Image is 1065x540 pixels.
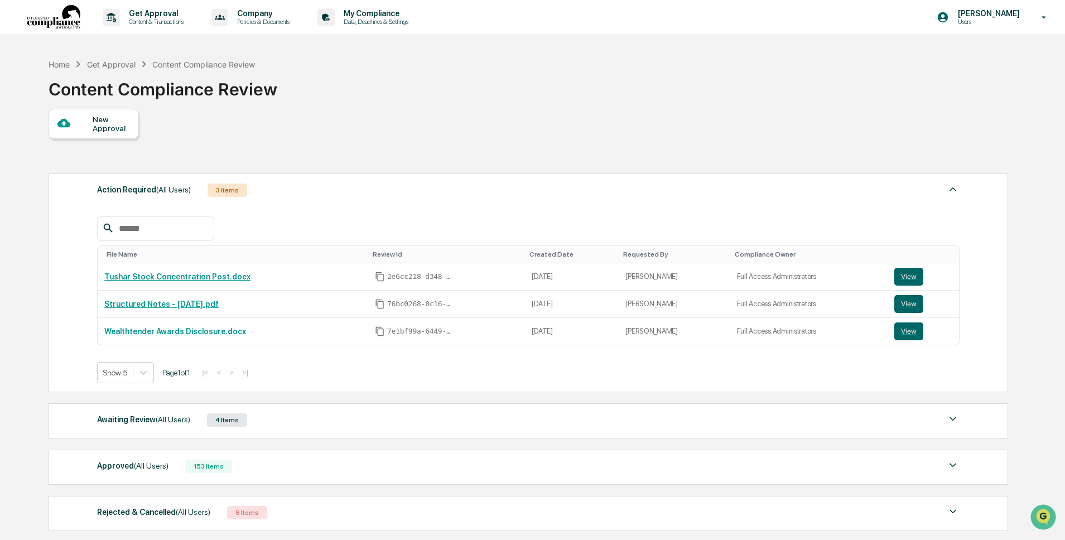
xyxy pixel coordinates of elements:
[156,415,190,424] span: (All Users)
[152,60,255,69] div: Content Compliance Review
[730,291,888,318] td: Full Access Administrators
[120,18,189,26] p: Content & Transactions
[104,300,219,308] a: Structured Notes - [DATE].pdf
[11,85,31,105] img: 1746055101610-c473b297-6a78-478c-a979-82029cc54cd1
[949,18,1025,26] p: Users
[375,326,385,336] span: Copy Id
[946,459,960,472] img: caret
[226,368,237,377] button: >
[525,263,619,291] td: [DATE]
[239,368,252,377] button: >|
[185,460,232,473] div: 153 Items
[894,295,953,313] a: View
[946,182,960,196] img: caret
[894,268,953,286] a: View
[87,60,136,69] div: Get Approval
[335,9,414,18] p: My Compliance
[29,51,184,62] input: Clear
[176,508,210,517] span: (All Users)
[207,413,247,427] div: 4 Items
[76,136,143,156] a: 🗄️Attestations
[623,250,725,258] div: Toggle SortBy
[7,157,75,177] a: 🔎Data Lookup
[619,318,730,345] td: [PERSON_NAME]
[7,136,76,156] a: 🖐️Preclearance
[11,142,20,151] div: 🖐️
[373,250,521,258] div: Toggle SortBy
[156,185,191,194] span: (All Users)
[227,506,267,519] div: 8 Items
[387,327,454,336] span: 7e1bf99a-6449-45c3-8181-c0e5f5f3b389
[375,272,385,282] span: Copy Id
[894,322,923,340] button: View
[525,318,619,345] td: [DATE]
[49,60,70,69] div: Home
[730,263,888,291] td: Full Access Administrators
[525,291,619,318] td: [DATE]
[79,189,135,197] a: Powered byPylon
[949,9,1025,18] p: [PERSON_NAME]
[946,505,960,518] img: caret
[11,23,203,41] p: How can we help?
[228,18,295,26] p: Policies & Documents
[335,18,414,26] p: Data, Deadlines & Settings
[730,318,888,345] td: Full Access Administrators
[111,189,135,197] span: Pylon
[49,70,277,99] div: Content Compliance Review
[104,272,250,281] a: Tushar Stock Concentration Post.docx
[894,295,923,313] button: View
[120,9,189,18] p: Get Approval
[38,85,183,97] div: Start new chat
[190,89,203,102] button: Start new chat
[107,250,364,258] div: Toggle SortBy
[1029,503,1059,533] iframe: Open customer support
[213,368,224,377] button: <
[894,268,923,286] button: View
[619,291,730,318] td: [PERSON_NAME]
[97,182,191,197] div: Action Required
[97,505,210,519] div: Rejected & Cancelled
[387,272,454,281] span: 2e6cc218-d348-45b4-858c-8dc983b86538
[199,368,211,377] button: |<
[894,322,953,340] a: View
[208,184,247,197] div: 3 Items
[619,263,730,291] td: [PERSON_NAME]
[97,459,168,473] div: Approved
[81,142,90,151] div: 🗄️
[97,412,190,427] div: Awaiting Review
[228,9,295,18] p: Company
[946,412,960,426] img: caret
[735,250,883,258] div: Toggle SortBy
[104,327,246,336] a: Wealthtender Awards Disclosure.docx
[897,250,955,258] div: Toggle SortBy
[27,5,80,30] img: logo
[22,141,72,152] span: Preclearance
[387,300,454,308] span: 76bc0268-0c16-4ddb-b54e-a2884c5893c1
[92,141,138,152] span: Attestations
[134,461,168,470] span: (All Users)
[38,97,141,105] div: We're available if you need us!
[22,162,70,173] span: Data Lookup
[11,163,20,172] div: 🔎
[375,299,385,309] span: Copy Id
[93,115,130,133] div: New Approval
[529,250,614,258] div: Toggle SortBy
[162,368,190,377] span: Page 1 of 1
